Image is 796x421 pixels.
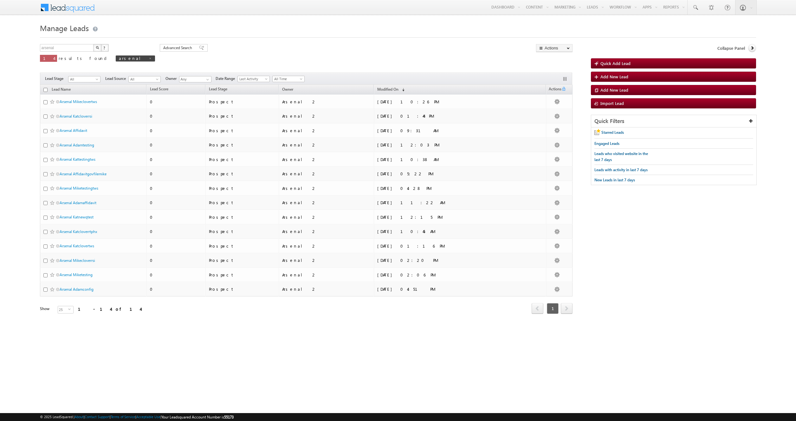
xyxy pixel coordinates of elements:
div: [DATE] 01:16 PM [377,243,464,249]
span: All Time [273,76,303,82]
span: © 2025 LeadSquared | | | | | [40,414,234,420]
div: Show [40,306,53,312]
a: All Time [272,76,305,82]
span: next [561,303,573,314]
span: All [68,76,99,82]
div: [DATE] 12:03 PM [377,142,464,148]
span: Leads who visited website in the last 7 days [594,151,648,162]
div: Arsenal 2 [282,99,369,105]
div: [DATE] 02:06 PM [377,272,464,278]
span: 25 [58,306,68,313]
button: ? [101,44,109,52]
img: Search [96,46,99,49]
input: Type to Search [179,76,211,82]
div: Arsenal 2 [282,128,369,133]
a: Arsenal Mikecloverrsi [60,258,95,263]
div: [DATE] 10:26 PM [377,99,464,105]
a: Arsenal Katcloverrsi [60,114,92,119]
div: 0 [150,171,203,177]
div: Arsenal 2 [282,257,369,263]
span: prev [532,303,543,314]
div: 0 [150,128,203,133]
a: Acceptable Use [136,415,160,419]
a: Modified On (sorted descending) [374,86,408,94]
a: Arsenal Affidavitgovfilemike [60,172,107,176]
span: Owner [165,76,179,81]
a: Arsenal Kattestingtws [60,157,95,162]
span: Last Activity [238,76,268,82]
span: 55173 [224,415,234,419]
div: 0 [150,257,203,263]
a: Lead Name [49,86,74,94]
span: Lead Stage [209,87,227,91]
a: Arsenal Miketestingtws [60,186,98,191]
span: Owner [282,87,293,92]
span: New Leads in last 7 days [594,178,635,182]
div: 0 [150,185,203,191]
div: Arsenal 2 [282,185,369,191]
div: [DATE] 10:38 AM [377,157,464,162]
div: Prospect [209,171,276,177]
div: Prospect [209,200,276,205]
div: 0 [150,200,203,205]
a: prev [532,304,543,314]
div: Prospect [209,229,276,234]
span: arsenal [119,55,146,61]
div: Prospect [209,257,276,263]
div: [DATE] 12:15 PM [377,214,464,220]
span: Starred Leads [601,130,624,135]
a: Arsenal Affidavit [60,128,87,133]
input: Check all records [43,88,48,92]
a: All [68,76,100,82]
div: [DATE] 09:31 AM [377,128,464,133]
a: Arsenal Katclovertws [60,243,94,248]
span: results found [59,55,109,61]
a: Terms of Service [111,415,135,419]
a: Lead Stage [206,86,230,94]
div: Quick Filters [591,115,757,127]
div: Prospect [209,185,276,191]
div: 0 [150,272,203,278]
a: Arsenal Adamconfig [60,287,94,292]
span: (sorted descending) [399,87,404,92]
span: Import Lead [600,100,624,106]
div: Arsenal 2 [282,286,369,292]
div: Arsenal 2 [282,157,369,162]
span: Modified On [377,87,398,92]
div: 1 - 14 of 14 [78,305,140,313]
div: 0 [150,214,203,220]
a: About [74,415,84,419]
div: Arsenal 2 [282,171,369,177]
div: 0 [150,243,203,249]
span: Add New Lead [600,87,628,93]
span: All [129,76,159,82]
div: Arsenal 2 [282,272,369,278]
div: Prospect [209,243,276,249]
span: Your Leadsquared Account Number is [161,415,234,419]
div: [DATE] 04:28 PM [377,185,464,191]
a: Show All Items [203,76,211,83]
a: Lead Score [147,86,171,94]
div: Prospect [209,157,276,162]
span: select [68,308,73,311]
span: Actions [546,86,561,94]
div: [DATE] 02:20 PM [377,257,464,263]
a: Arsenal Mikeclovertws [60,99,97,104]
span: ? [103,45,106,50]
a: Arsenal Adamaffidavit [60,200,96,205]
span: Advanced Search [163,45,194,51]
div: 0 [150,113,203,119]
div: 0 [150,157,203,162]
span: Lead Stage [45,76,68,81]
a: Last Activity [237,76,270,82]
div: [DATE] 05:22 PM [377,171,464,177]
div: Prospect [209,272,276,278]
button: Actions [536,44,573,52]
div: [DATE] 11:22 AM [377,200,464,205]
div: [DATE] 04:51 PM [377,286,464,292]
div: 0 [150,99,203,105]
span: Lead Score [150,87,168,91]
div: [DATE] 10:45 AM [377,229,464,234]
div: Arsenal 2 [282,142,369,148]
div: Prospect [209,142,276,148]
